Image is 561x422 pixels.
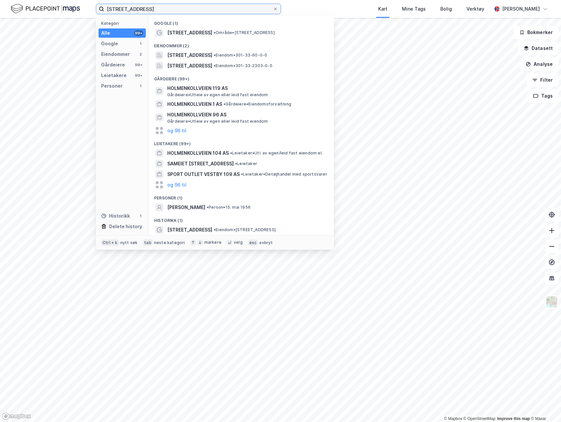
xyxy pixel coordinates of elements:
a: Improve this map [497,416,530,421]
span: • [223,102,225,106]
img: logo.f888ab2527a4732fd821a326f86c7f29.svg [11,3,80,15]
div: Gårdeiere (99+) [149,71,334,83]
div: Google (1) [149,16,334,27]
span: Eiendom • [STREET_ADDRESS] [214,227,276,232]
button: Analyse [520,58,558,71]
div: 1 [138,83,143,89]
div: nytt søk [120,240,138,245]
a: Mapbox [444,416,462,421]
a: OpenStreetMap [463,416,496,421]
span: • [241,172,243,177]
div: Kategori [101,21,146,26]
div: 99+ [134,62,143,67]
iframe: Chat Widget [528,390,561,422]
span: • [214,30,216,35]
span: HOLMENKOLLVEIEN 1 AS [167,100,222,108]
div: Eiendommer (2) [149,38,334,50]
div: Historikk (1) [149,213,334,225]
div: Leietakere (99+) [149,136,334,148]
div: neste kategori [154,240,185,245]
span: HOLMENKOLLVEIEN 104 AS [167,149,229,157]
button: og 96 til [167,127,186,135]
span: [STREET_ADDRESS] [167,62,212,70]
div: 99+ [134,73,143,78]
div: Personer [101,82,123,90]
div: Gårdeiere [101,61,125,69]
button: Bokmerker [514,26,558,39]
span: HOLMENKOLLVEIEN 119 AS [167,84,326,92]
span: [STREET_ADDRESS] [167,226,212,234]
span: • [214,63,216,68]
span: Gårdeiere • Utleie av egen eller leid fast eiendom [167,119,268,124]
span: [STREET_ADDRESS] [167,29,212,37]
button: Datasett [518,42,558,55]
div: tab [143,239,153,246]
div: Ctrl + k [101,239,119,246]
span: Person • 15. mai 1956 [207,205,251,210]
button: og 96 til [167,181,186,189]
div: markere [204,240,221,245]
span: Eiendom • 301-33-60-0-0 [214,53,267,58]
div: Kart [378,5,387,13]
div: Alle [101,29,110,37]
span: SAMEIET [STREET_ADDRESS] [167,160,234,168]
button: Tags [528,89,558,103]
span: • [214,227,216,232]
div: velg [234,240,243,245]
span: • [207,205,209,210]
span: Leietaker [235,161,257,166]
div: 99+ [134,30,143,36]
span: SPORT OUTLET VESTBY 109 AS [167,170,240,178]
span: • [235,161,237,166]
div: avbryt [259,240,273,245]
span: Gårdeiere • Utleie av egen eller leid fast eiendom [167,92,268,98]
span: Leietaker • Utl. av egen/leid fast eiendom el. [230,150,323,156]
div: 1 [138,41,143,46]
a: Mapbox homepage [2,412,31,420]
div: Verktøy [466,5,484,13]
span: [STREET_ADDRESS] [167,51,212,59]
span: Område • [STREET_ADDRESS] [214,30,275,35]
div: Google [101,40,118,48]
div: Historikk [101,212,130,220]
img: Z [545,296,558,308]
div: Delete history [109,223,142,231]
span: • [230,150,232,155]
div: esc [248,239,258,246]
div: 1 [138,213,143,219]
div: Eiendommer [101,50,130,58]
span: HOLMENKOLLVEIEN 96 AS [167,111,326,119]
span: Leietaker • Detaljhandel med sportsvarer [241,172,327,177]
div: Personer (1) [149,190,334,202]
button: Filter [527,73,558,87]
span: • [214,53,216,58]
div: 2 [138,52,143,57]
input: Søk på adresse, matrikkel, gårdeiere, leietakere eller personer [104,4,273,14]
div: Mine Tags [402,5,426,13]
span: [PERSON_NAME] [167,203,205,211]
div: Bolig [440,5,452,13]
div: [PERSON_NAME] [502,5,540,13]
span: Eiendom • 301-33-2303-0-0 [214,63,272,68]
span: Gårdeiere • Eiendomsforvaltning [223,102,291,107]
div: Leietakere [101,71,127,79]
